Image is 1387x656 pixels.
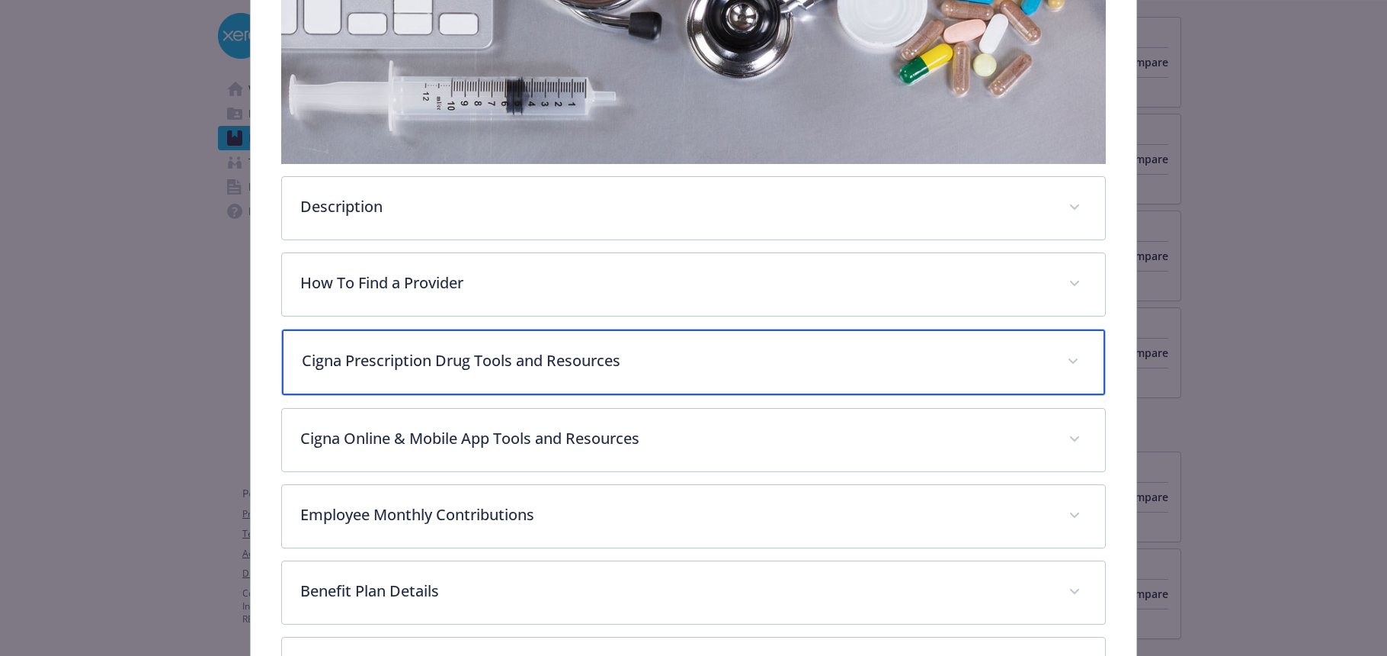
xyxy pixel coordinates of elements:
div: Benefit Plan Details [282,561,1106,624]
div: Description [282,177,1106,240]
p: Description [300,195,1051,218]
p: Cigna Online & Mobile App Tools and Resources [300,427,1051,450]
p: Cigna Prescription Drug Tools and Resources [302,349,1049,372]
div: Employee Monthly Contributions [282,485,1106,548]
p: How To Find a Provider [300,272,1051,294]
p: Benefit Plan Details [300,580,1051,603]
div: How To Find a Provider [282,253,1106,316]
p: Employee Monthly Contributions [300,503,1051,526]
div: Cigna Prescription Drug Tools and Resources [282,330,1106,395]
div: Cigna Online & Mobile App Tools and Resources [282,409,1106,471]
